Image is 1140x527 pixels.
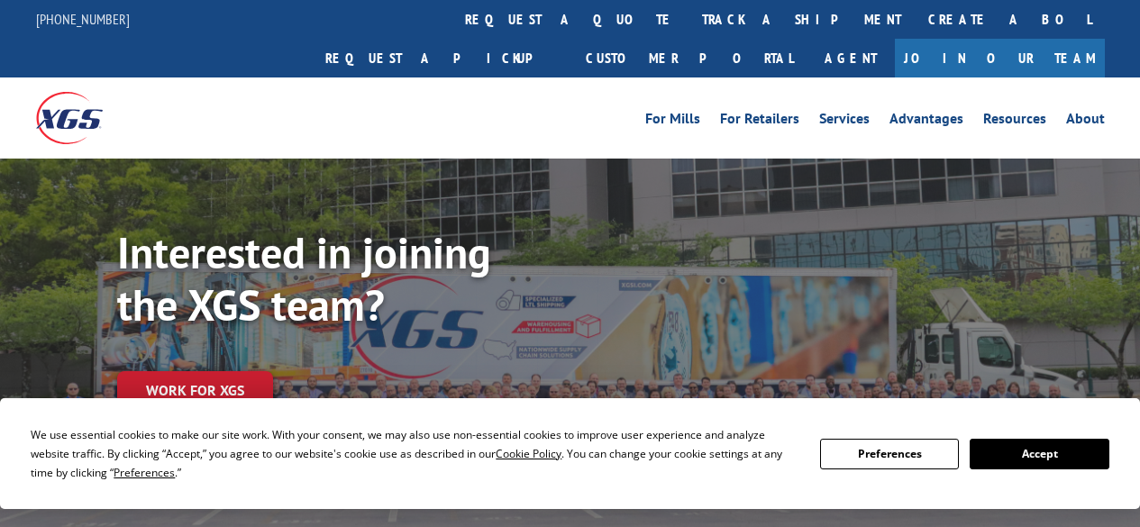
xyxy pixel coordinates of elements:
[720,112,799,132] a: For Retailers
[819,112,870,132] a: Services
[496,446,561,461] span: Cookie Policy
[983,112,1046,132] a: Resources
[1066,112,1105,132] a: About
[36,10,130,28] a: [PHONE_NUMBER]
[645,112,700,132] a: For Mills
[572,39,807,77] a: Customer Portal
[117,371,273,410] a: Work for XGS
[820,439,959,469] button: Preferences
[895,39,1105,77] a: Join Our Team
[117,283,658,335] h1: the XGS team?
[889,112,963,132] a: Advantages
[31,425,798,482] div: We use essential cookies to make our site work. With your consent, we may also use non-essential ...
[312,39,572,77] a: Request a pickup
[807,39,895,77] a: Agent
[117,231,658,283] h1: Interested in joining
[970,439,1108,469] button: Accept
[114,465,175,480] span: Preferences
